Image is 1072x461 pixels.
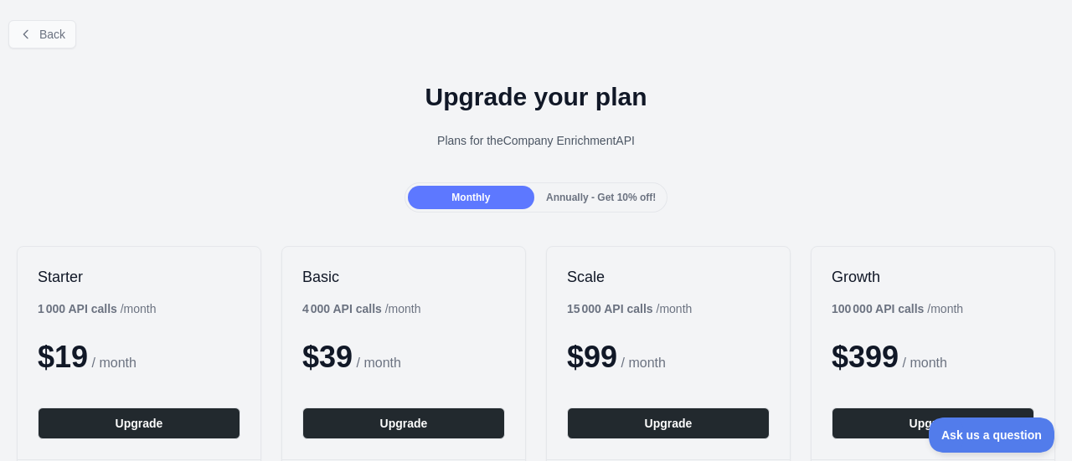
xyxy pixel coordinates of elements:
h2: Growth [832,267,1034,287]
iframe: Toggle Customer Support [929,417,1055,453]
span: $ 99 [567,340,617,374]
div: / month [302,300,421,317]
div: / month [567,300,692,317]
b: 100 000 API calls [832,302,924,315]
div: / month [832,300,963,317]
b: 15 000 API calls [567,302,653,315]
span: $ 399 [832,340,899,374]
h2: Basic [302,267,505,287]
h2: Scale [567,267,770,287]
b: 4 000 API calls [302,302,382,315]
